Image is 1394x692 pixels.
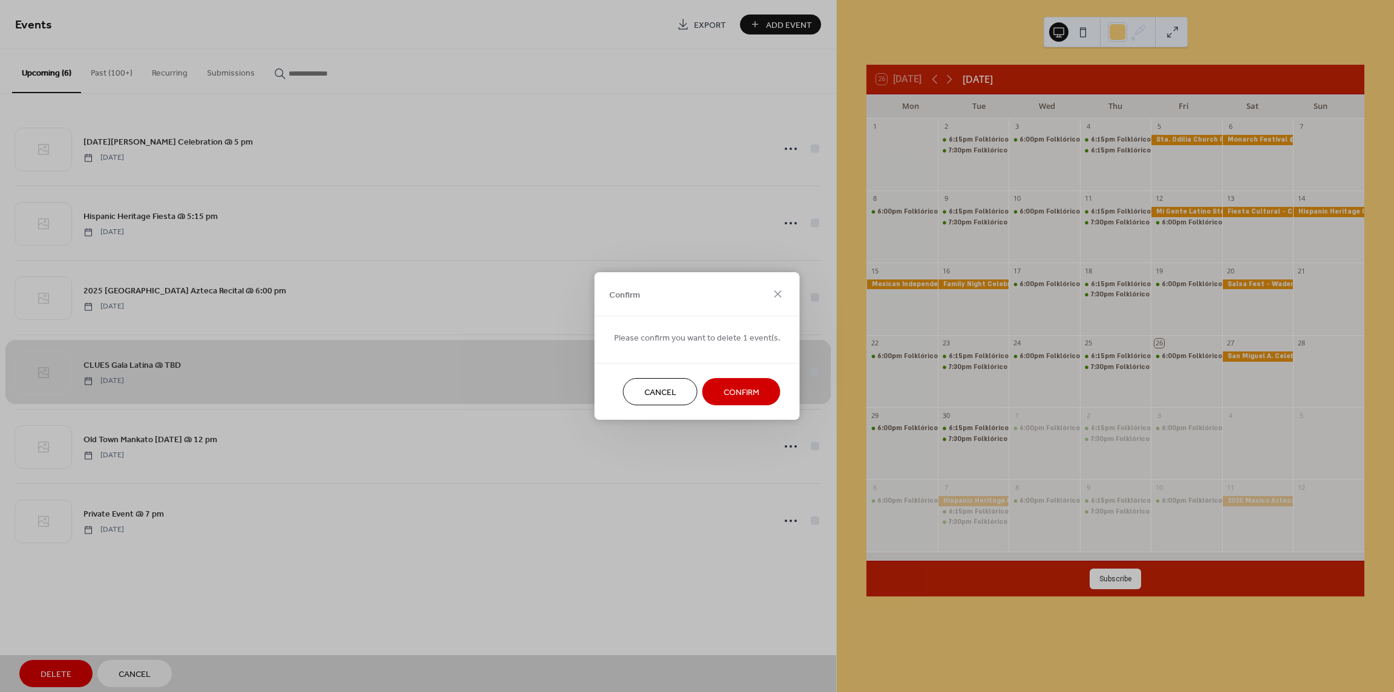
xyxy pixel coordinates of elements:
button: Cancel [623,378,698,405]
span: Please confirm you want to delete 1 event(s. [614,332,780,345]
span: Cancel [644,387,676,399]
button: Confirm [702,378,780,405]
span: Confirm [724,387,759,399]
span: Confirm [609,289,640,301]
